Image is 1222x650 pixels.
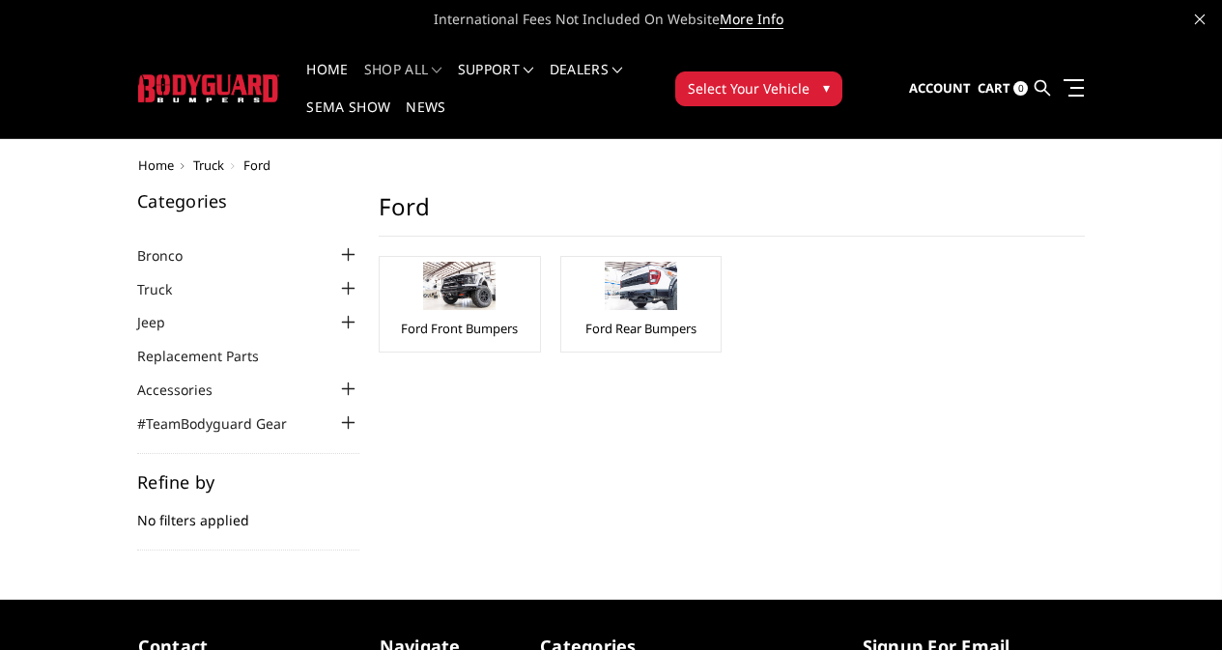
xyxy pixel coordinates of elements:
a: Home [306,63,348,100]
a: Dealers [550,63,623,100]
a: #TeamBodyguard Gear [137,413,311,434]
h1: Ford [379,192,1085,237]
a: Account [909,63,971,115]
a: Cart 0 [978,63,1028,115]
a: Ford Front Bumpers [401,320,518,337]
a: Truck [137,279,196,299]
button: Select Your Vehicle [675,71,842,106]
h5: Categories [137,192,359,210]
span: Select Your Vehicle [688,78,810,99]
a: Truck [193,156,224,174]
span: ▾ [823,77,830,98]
span: 0 [1013,81,1028,96]
a: Jeep [137,312,189,332]
span: Account [909,79,971,97]
a: Home [138,156,174,174]
a: News [406,100,445,138]
h5: Refine by [137,473,359,491]
span: Ford [243,156,270,174]
a: Bronco [137,245,207,266]
a: More Info [720,10,783,29]
a: SEMA Show [306,100,390,138]
a: Ford Rear Bumpers [585,320,696,337]
a: Replacement Parts [137,346,283,366]
div: No filters applied [137,473,359,551]
a: Accessories [137,380,237,400]
img: BODYGUARD BUMPERS [138,74,280,102]
span: Cart [978,79,1010,97]
a: Support [458,63,534,100]
a: shop all [364,63,442,100]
